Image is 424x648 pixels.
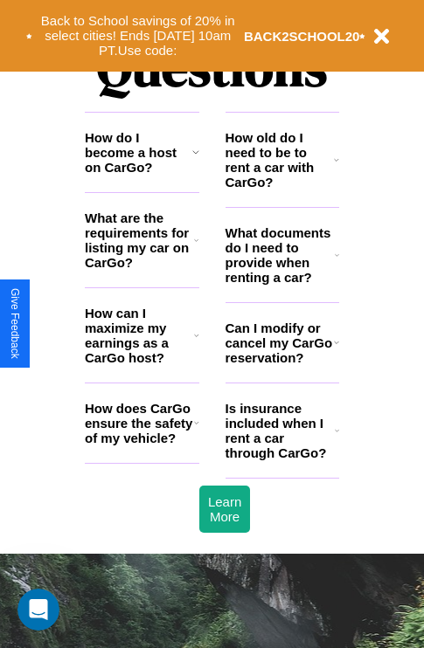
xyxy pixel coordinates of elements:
h3: Is insurance included when I rent a car through CarGo? [226,401,335,460]
h3: How can I maximize my earnings as a CarGo host? [85,306,194,365]
button: Back to School savings of 20% in select cities! Ends [DATE] 10am PT.Use code: [32,9,244,63]
h3: Can I modify or cancel my CarGo reservation? [226,321,334,365]
div: Give Feedback [9,288,21,359]
h3: How do I become a host on CarGo? [85,130,192,175]
h3: How old do I need to be to rent a car with CarGo? [226,130,335,190]
button: Learn More [199,486,250,533]
b: BACK2SCHOOL20 [244,29,360,44]
h3: What are the requirements for listing my car on CarGo? [85,210,194,270]
h3: What documents do I need to provide when renting a car? [226,225,336,285]
h3: How does CarGo ensure the safety of my vehicle? [85,401,194,445]
iframe: Intercom live chat [17,589,59,631]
